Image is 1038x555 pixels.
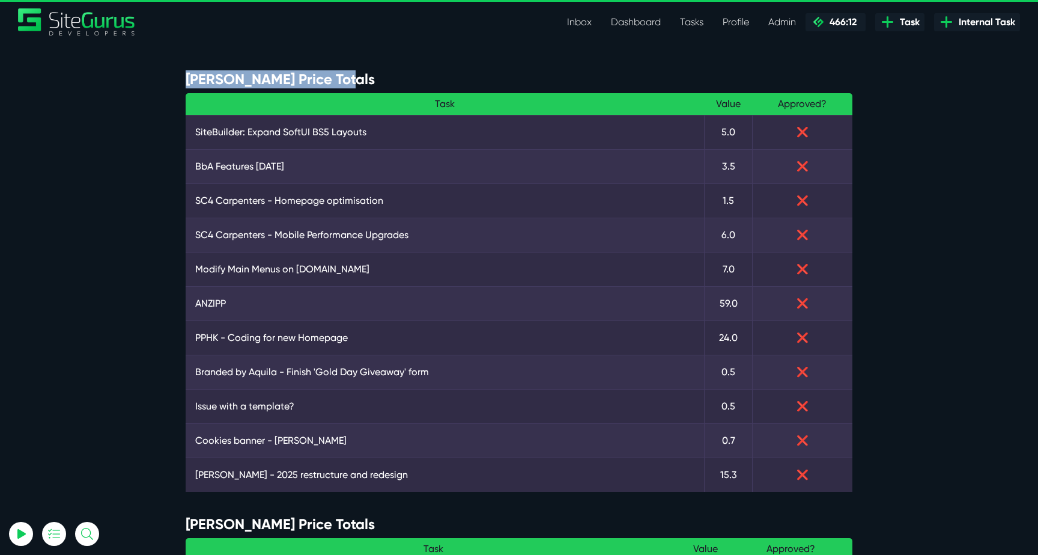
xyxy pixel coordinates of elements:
h4: [PERSON_NAME] Price Totals [186,516,852,533]
a: Issue with a template? [195,399,694,414]
a: SC4 Carpenters - Homepage optimisation [195,194,694,208]
th: Task [186,93,705,115]
td: ❌ [753,183,852,218]
td: 24.0 [705,320,753,355]
a: Modify Main Menus on [DOMAIN_NAME] [195,262,694,277]
a: SiteGurus [18,8,136,35]
td: 0.5 [705,389,753,423]
a: Cookies banner - [PERSON_NAME] [195,434,694,448]
td: ❌ [753,423,852,458]
td: ❌ [753,389,852,423]
a: Tasks [670,10,713,34]
td: 0.5 [705,355,753,389]
a: Admin [759,10,806,34]
td: 15.3 [705,458,753,492]
a: PPHK - Coding for new Homepage [195,331,694,345]
td: ❌ [753,252,852,286]
td: ❌ [753,149,852,183]
a: Profile [713,10,759,34]
a: BbA Features [DATE] [195,159,694,174]
a: Task [875,13,924,31]
span: Task [895,15,920,29]
td: ❌ [753,218,852,252]
span: Internal Task [954,15,1015,29]
td: 0.7 [705,423,753,458]
td: 59.0 [705,286,753,320]
h4: [PERSON_NAME] Price Totals [186,71,852,88]
td: ❌ [753,458,852,492]
td: 5.0 [705,115,753,149]
a: ANZIPP [195,296,694,311]
a: Inbox [557,10,601,34]
a: Branded by Aquila - Finish 'Gold Day Giveaway' form [195,365,694,379]
img: Sitegurus Logo [18,8,136,35]
p: Something went wrong. Please try again later. [40,152,171,181]
td: ❌ [753,286,852,320]
td: 3.5 [705,149,753,183]
td: 6.0 [705,218,753,252]
th: Approved? [753,93,852,115]
a: Internal Task [934,13,1020,31]
td: 7.0 [705,252,753,286]
td: ❌ [753,355,852,389]
td: 1.5 [705,183,753,218]
button: OK [37,191,171,216]
span: 466:12 [825,16,857,28]
a: 466:12 [806,13,866,31]
th: Value [705,93,753,115]
a: SiteBuilder: Expand SoftUI BS5 Layouts [195,125,694,140]
a: Dashboard [601,10,670,34]
a: SC4 Carpenters - Mobile Performance Upgrades [195,228,694,242]
td: ❌ [753,320,852,355]
td: ❌ [753,115,852,149]
a: [PERSON_NAME] - 2025 restructure and redesign [195,468,694,482]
